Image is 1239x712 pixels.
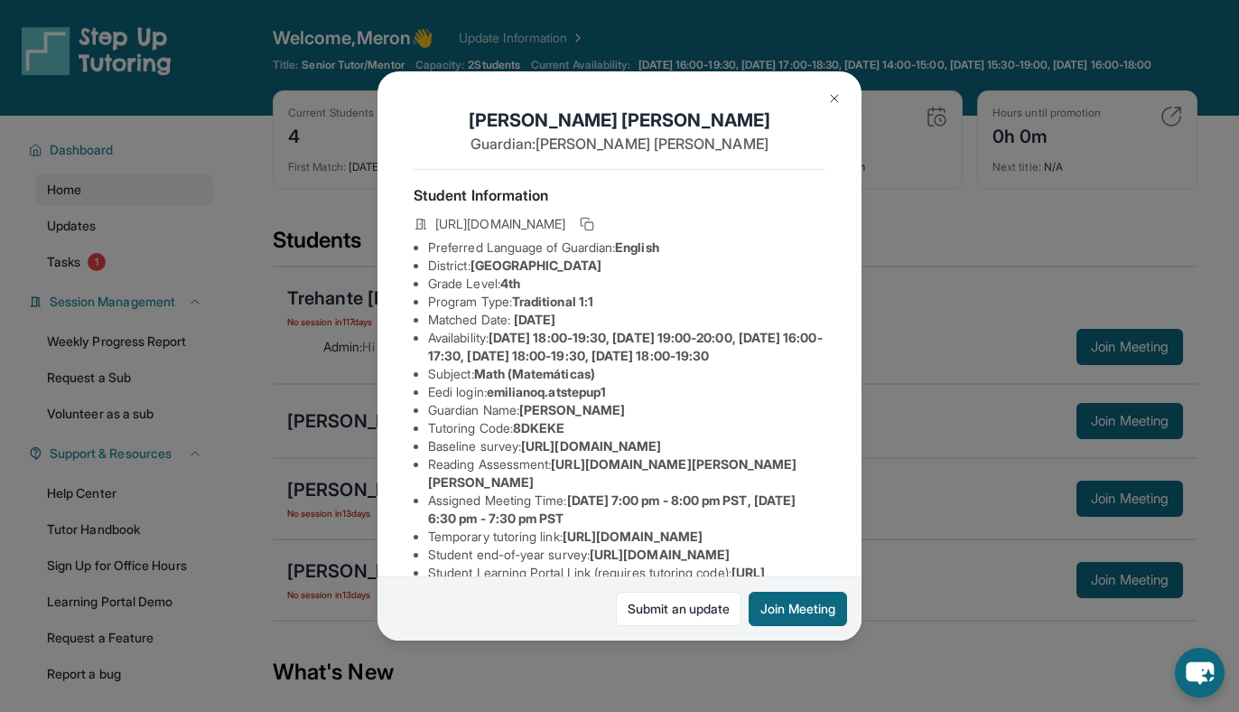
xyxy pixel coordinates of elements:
li: Preferred Language of Guardian: [428,239,825,257]
span: [URL][DOMAIN_NAME] [590,547,730,562]
li: Guardian Name : [428,401,825,419]
span: 8DKEKE [513,420,564,436]
span: [URL][DOMAIN_NAME] [435,215,565,233]
li: Student end-of-year survey : [428,546,825,564]
li: Tutoring Code : [428,419,825,437]
button: Copy link [576,213,598,235]
span: emilianoq.atstepup1 [487,384,606,399]
span: [PERSON_NAME] [519,402,625,417]
span: [DATE] 18:00-19:30, [DATE] 19:00-20:00, [DATE] 16:00-17:30, [DATE] 18:00-19:30, [DATE] 18:00-19:30 [428,330,823,363]
span: [URL][DOMAIN_NAME] [563,529,703,544]
li: Eedi login : [428,383,825,401]
span: Math (Matemáticas) [474,366,595,381]
li: Subject : [428,365,825,383]
li: Baseline survey : [428,437,825,455]
span: 4th [500,276,520,291]
a: Submit an update [616,592,741,626]
span: [DATE] 7:00 pm - 8:00 pm PST, [DATE] 6:30 pm - 7:30 pm PST [428,492,796,526]
span: [GEOGRAPHIC_DATA] [470,258,601,273]
h1: [PERSON_NAME] [PERSON_NAME] [414,108,825,133]
img: Close Icon [827,91,842,106]
span: English [615,239,659,255]
li: Program Type: [428,293,825,311]
button: chat-button [1175,648,1225,698]
li: Grade Level: [428,275,825,293]
li: Reading Assessment : [428,455,825,492]
li: Matched Date: [428,311,825,329]
li: District: [428,257,825,275]
span: Traditional 1:1 [512,294,593,309]
li: Student Learning Portal Link (requires tutoring code) : [428,564,825,600]
li: Temporary tutoring link : [428,528,825,546]
span: [DATE] [514,312,555,327]
h4: Student Information [414,184,825,206]
span: [URL][DOMAIN_NAME][PERSON_NAME][PERSON_NAME] [428,456,797,490]
li: Availability: [428,329,825,365]
button: Join Meeting [749,592,847,626]
p: Guardian: [PERSON_NAME] [PERSON_NAME] [414,133,825,155]
span: [URL][DOMAIN_NAME] [521,438,661,454]
li: Assigned Meeting Time : [428,492,825,528]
